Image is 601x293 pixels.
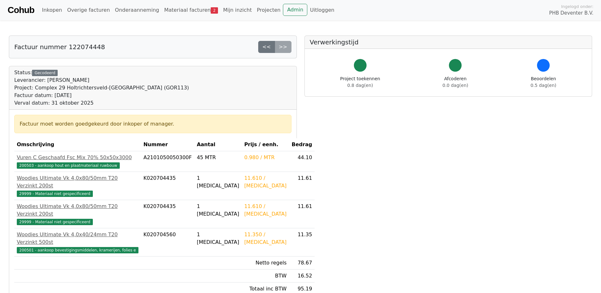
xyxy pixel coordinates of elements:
[244,203,287,218] div: 11.610 / [MEDICAL_DATA]
[141,200,194,228] td: K020704435
[289,172,315,200] td: 11.61
[141,172,194,200] td: K020704435
[14,84,189,92] div: Project: Complex 29 Holtrichtersveld-[GEOGRAPHIC_DATA] (GOR113)
[17,231,138,246] div: Woodies Ultimate Vk 4,0x40/24mm T20 Verzinkt 500st
[17,219,93,225] span: 29999 - Materiaal niet gespecificeerd
[289,257,315,270] td: 78.67
[340,75,380,89] div: Project toekennen
[14,69,189,107] div: Status:
[14,138,141,151] th: Omschrijving
[8,3,34,18] a: Cohub
[14,92,189,99] div: Factuur datum: [DATE]
[17,162,120,169] span: 200503 - aankoop hout en plaatmateriaal ruwbouw
[194,138,242,151] th: Aantal
[14,99,189,107] div: Verval datum: 31 oktober 2025
[141,228,194,257] td: K020704560
[244,231,287,246] div: 11.350 / [MEDICAL_DATA]
[310,38,587,46] h5: Verwerkingstijd
[141,138,194,151] th: Nummer
[20,120,286,128] div: Factuur moet worden goedgekeurd door inkoper of manager.
[17,191,93,197] span: 29999 - Materiaal niet gespecificeerd
[254,4,283,16] a: Projecten
[289,228,315,257] td: 11.35
[242,257,289,270] td: Netto regels
[14,43,105,51] h5: Factuur nummer 122074448
[531,83,556,88] span: 0.5 dag(en)
[14,76,189,84] div: Leverancier: [PERSON_NAME]
[17,231,138,254] a: Woodies Ultimate Vk 4,0x40/24mm T20 Verzinkt 500st200501 - aankoop bevestigingsmiddelen, kramerij...
[242,270,289,283] td: BTW
[17,154,138,169] a: Vuren C Geschaafd Fsc Mix 70% 50x50x3000200503 - aankoop hout en plaatmateriaal ruwbouw
[307,4,337,16] a: Uitloggen
[561,3,593,10] span: Ingelogd onder:
[289,151,315,172] td: 44.10
[17,203,138,218] div: Woodies Ultimate Vk 4,0x80/50mm T20 Verzinkt 200st
[289,138,315,151] th: Bedrag
[197,231,239,246] div: 1 [MEDICAL_DATA]
[17,174,138,190] div: Woodies Ultimate Vk 4,0x80/50mm T20 Verzinkt 200st
[17,203,138,225] a: Woodies Ultimate Vk 4,0x80/50mm T20 Verzinkt 200st29999 - Materiaal niet gespecificeerd
[289,270,315,283] td: 16.52
[141,151,194,172] td: A2101050050300F
[283,4,307,16] a: Admin
[211,7,218,14] span: 2
[17,154,138,161] div: Vuren C Geschaafd Fsc Mix 70% 50x50x3000
[443,83,468,88] span: 0.0 dag(en)
[244,174,287,190] div: 11.610 / [MEDICAL_DATA]
[531,75,556,89] div: Beoordelen
[65,4,112,16] a: Overige facturen
[289,200,315,228] td: 11.61
[162,4,221,16] a: Materiaal facturen2
[197,154,239,161] div: 45 MTR
[197,174,239,190] div: 1 [MEDICAL_DATA]
[32,70,58,76] div: Gecodeerd
[17,174,138,197] a: Woodies Ultimate Vk 4,0x80/50mm T20 Verzinkt 200st29999 - Materiaal niet gespecificeerd
[258,41,275,53] a: <<
[112,4,162,16] a: Onderaanneming
[244,154,287,161] div: 0.980 / MTR
[347,83,373,88] span: 0.8 dag(en)
[549,10,593,17] span: PHB Deventer B.V.
[443,75,468,89] div: Afcoderen
[221,4,254,16] a: Mijn inzicht
[242,138,289,151] th: Prijs / eenh.
[17,247,138,253] span: 200501 - aankoop bevestigingsmiddelen, kramerijen, folies e
[197,203,239,218] div: 1 [MEDICAL_DATA]
[39,4,64,16] a: Inkopen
